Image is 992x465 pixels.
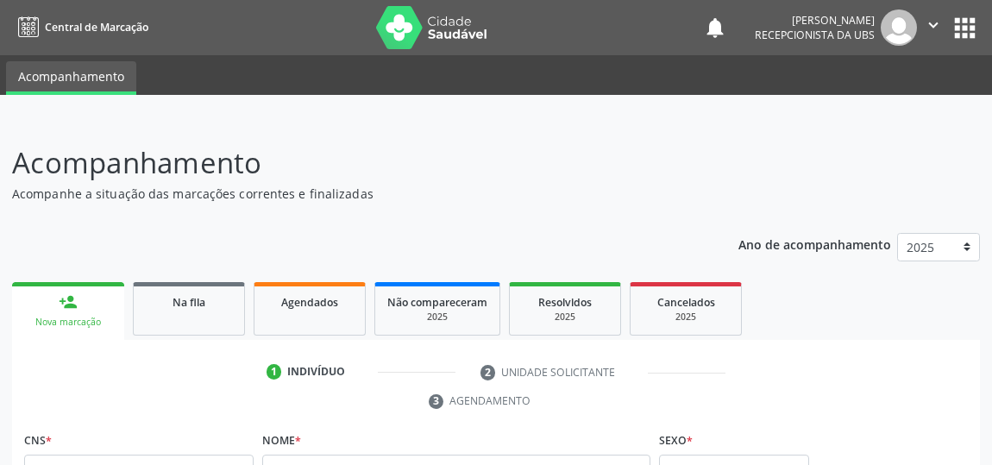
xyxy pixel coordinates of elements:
[703,16,727,40] button: notifications
[173,295,205,310] span: Na fila
[387,295,487,310] span: Não compareceram
[738,233,891,254] p: Ano de acompanhamento
[45,20,148,35] span: Central de Marcação
[6,61,136,95] a: Acompanhamento
[12,13,148,41] a: Central de Marcação
[924,16,943,35] i: 
[522,311,608,324] div: 2025
[917,9,950,46] button: 
[267,364,282,380] div: 1
[657,295,715,310] span: Cancelados
[262,428,301,455] label: Nome
[12,141,689,185] p: Acompanhamento
[287,364,345,380] div: Indivíduo
[659,428,693,455] label: Sexo
[538,295,592,310] span: Resolvidos
[643,311,729,324] div: 2025
[755,28,875,42] span: Recepcionista da UBS
[281,295,338,310] span: Agendados
[881,9,917,46] img: img
[387,311,487,324] div: 2025
[24,316,112,329] div: Nova marcação
[755,13,875,28] div: [PERSON_NAME]
[950,13,980,43] button: apps
[59,292,78,311] div: person_add
[12,185,689,203] p: Acompanhe a situação das marcações correntes e finalizadas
